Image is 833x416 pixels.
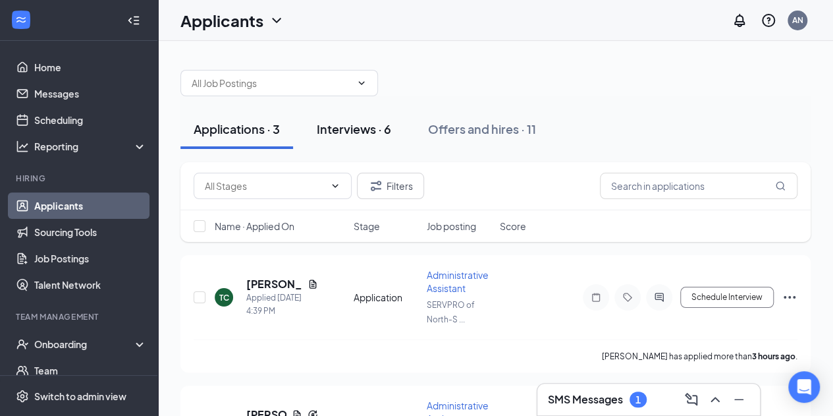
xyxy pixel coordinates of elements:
[16,338,29,351] svg: UserCheck
[635,394,641,405] div: 1
[681,389,702,410] button: ComposeMessage
[308,279,318,289] svg: Document
[705,389,726,410] button: ChevronUp
[788,371,820,403] div: Open Intercom Messenger
[205,179,325,193] input: All Stages
[588,292,604,303] svg: Note
[246,291,318,318] div: Applied [DATE] 4:39 PM
[427,300,475,324] span: SERVPRO of North-S ...
[16,173,144,184] div: Hiring
[782,289,797,305] svg: Ellipses
[731,392,747,407] svg: Minimize
[34,54,147,80] a: Home
[620,292,635,303] svg: Tag
[330,181,340,191] svg: ChevronDown
[127,14,140,27] svg: Collapse
[732,13,747,28] svg: Notifications
[600,173,797,199] input: Search in applications
[14,13,28,26] svg: WorkstreamLogo
[194,121,280,137] div: Applications · 3
[180,9,263,32] h1: Applicants
[752,351,795,361] b: 3 hours ago
[427,220,476,233] span: Job posting
[219,292,229,303] div: TC
[548,392,623,407] h3: SMS Messages
[34,245,147,272] a: Job Postings
[16,390,29,403] svg: Settings
[368,178,384,194] svg: Filter
[34,272,147,298] a: Talent Network
[761,13,776,28] svg: QuestionInfo
[602,351,797,362] p: [PERSON_NAME] has applied more than .
[215,220,294,233] span: Name · Applied On
[500,220,526,233] span: Score
[16,311,144,322] div: Team Management
[354,220,380,233] span: Stage
[354,291,419,304] div: Application
[728,389,749,410] button: Minimize
[34,140,148,153] div: Reporting
[684,392,699,407] svg: ComposeMessage
[680,287,774,308] button: Schedule Interview
[651,292,667,303] svg: ActiveChat
[317,121,391,137] div: Interviews · 6
[428,121,536,137] div: Offers and hires · 11
[34,390,126,403] div: Switch to admin view
[34,338,136,351] div: Onboarding
[34,357,147,384] a: Team
[775,181,786,191] svg: MagnifyingGlass
[356,78,367,88] svg: ChevronDown
[34,107,147,133] a: Scheduling
[34,80,147,107] a: Messages
[707,392,723,407] svg: ChevronUp
[16,140,29,153] svg: Analysis
[34,193,147,219] a: Applicants
[192,76,351,90] input: All Job Postings
[792,15,803,26] div: AN
[269,13,284,28] svg: ChevronDown
[357,173,424,199] button: Filter Filters
[246,277,302,291] h5: [PERSON_NAME]
[427,269,489,294] span: Administrative Assistant
[34,219,147,245] a: Sourcing Tools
